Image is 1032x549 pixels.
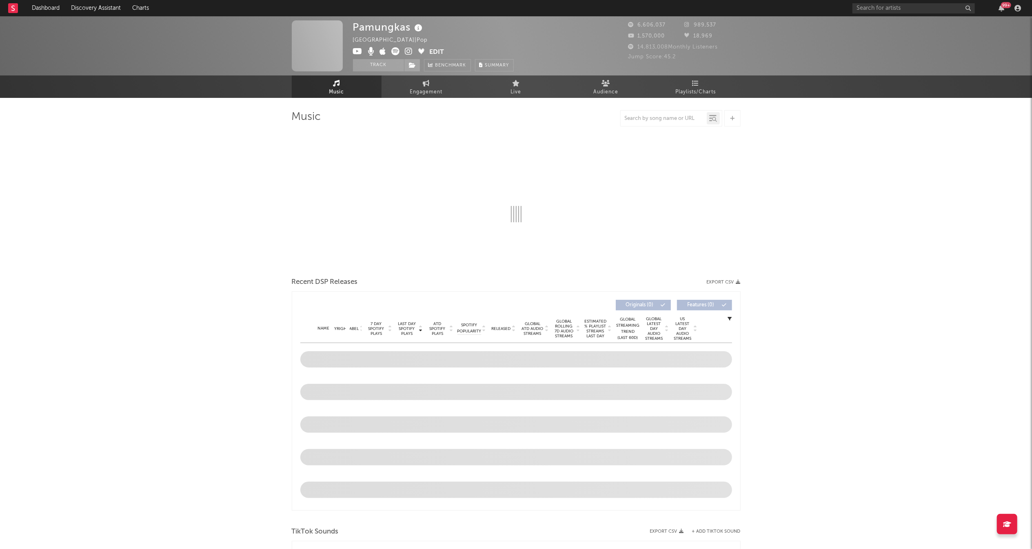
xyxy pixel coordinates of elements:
div: Pamungkas [353,20,425,34]
span: 18,969 [684,33,712,39]
span: Released [492,326,511,331]
span: Jump Score: 45.2 [628,54,676,60]
div: Global Streaming Trend (Last 60D) [616,317,640,341]
span: Audience [593,87,618,97]
div: 99 + [1001,2,1011,8]
span: Benchmark [435,61,466,71]
span: Global Latest Day Audio Streams [644,317,664,341]
button: Summary [475,59,514,71]
a: Playlists/Charts [651,75,741,98]
span: Summary [485,63,509,68]
button: Features(0) [677,300,732,310]
span: Recent DSP Releases [292,277,358,287]
span: 1,570,000 [628,33,665,39]
span: Playlists/Charts [675,87,716,97]
button: 99+ [999,5,1004,11]
span: Live [511,87,522,97]
button: + Add TikTok Sound [684,529,741,534]
button: Originals(0) [616,300,671,310]
a: Audience [561,75,651,98]
span: US Latest Day Audio Streams [673,317,692,341]
button: Export CSV [707,280,741,285]
button: Track [353,59,404,71]
span: 14,813,008 Monthly Listeners [628,44,718,50]
span: 989,537 [684,22,716,28]
span: Originals ( 0 ) [621,303,659,308]
input: Search for artists [852,3,975,13]
span: Copyright [326,326,349,331]
button: + Add TikTok Sound [692,529,741,534]
div: Name [317,325,331,332]
a: Engagement [382,75,471,98]
span: Last Day Spotify Plays [396,321,418,336]
span: Engagement [410,87,443,97]
div: [GEOGRAPHIC_DATA] | Pop [353,35,437,45]
span: 7 Day Spotify Plays [366,321,387,336]
span: TikTok Sounds [292,527,339,537]
a: Live [471,75,561,98]
span: Label [347,326,359,331]
span: Estimated % Playlist Streams Last Day [584,319,607,339]
button: Export CSV [650,529,684,534]
a: Music [292,75,382,98]
span: Global ATD Audio Streams [522,321,544,336]
span: Spotify Popularity [457,322,481,334]
a: Benchmark [424,59,471,71]
span: Music [329,87,344,97]
input: Search by song name or URL [621,115,707,122]
span: Global Rolling 7D Audio Streams [553,319,575,339]
span: ATD Spotify Plays [427,321,448,336]
span: Features ( 0 ) [682,303,720,308]
button: Edit [430,47,444,58]
span: 6,606,037 [628,22,666,28]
